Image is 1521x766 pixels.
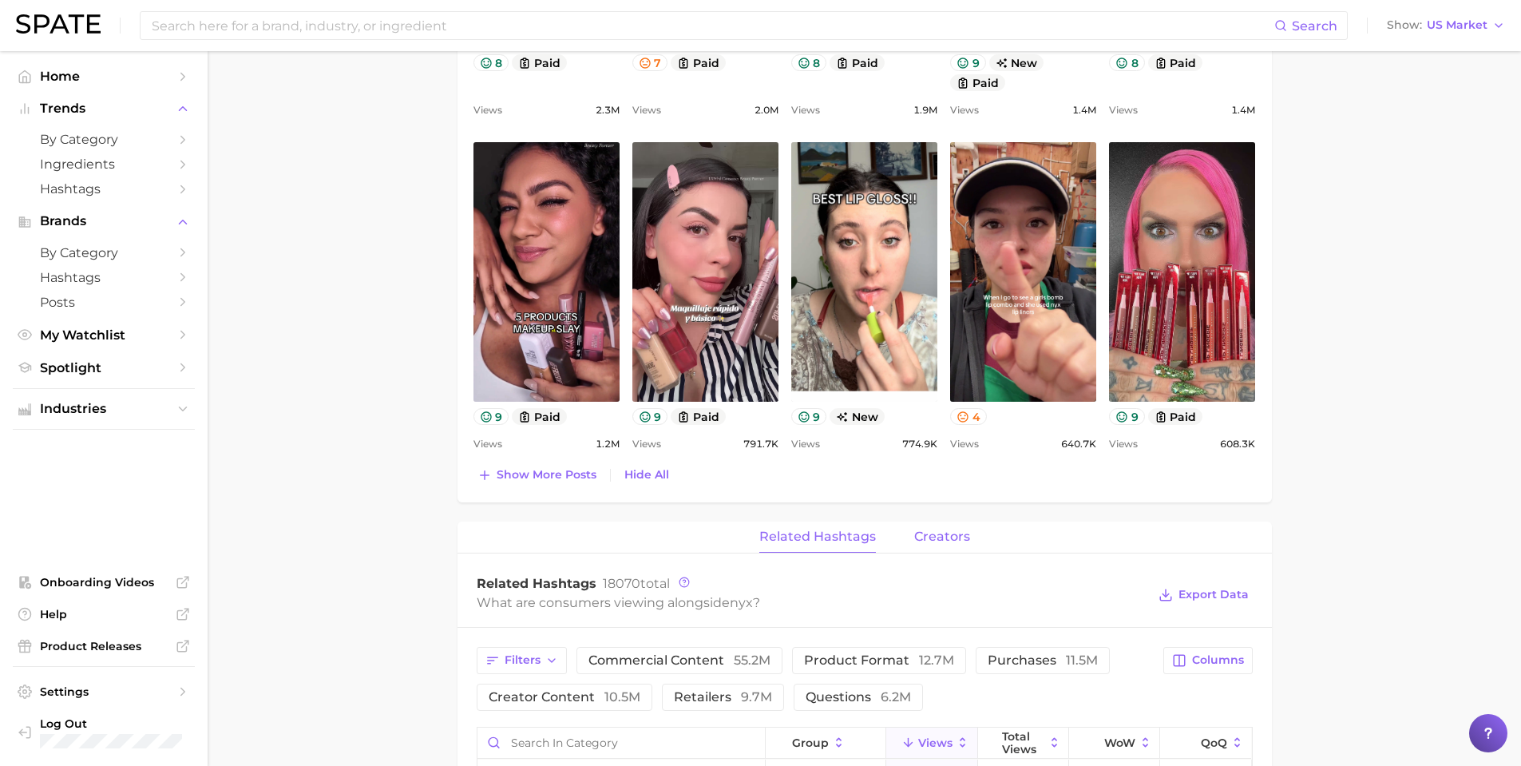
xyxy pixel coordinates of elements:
span: creator content [489,691,640,704]
span: commercial content [588,654,770,667]
span: Export Data [1178,588,1249,601]
span: Show more posts [497,468,596,482]
span: 774.9k [902,435,937,454]
span: Onboarding Videos [40,575,168,589]
a: by Category [13,127,195,152]
span: by Category [40,245,168,260]
img: SPATE [16,14,101,34]
span: Hashtags [40,270,168,285]
span: 11.5m [1066,653,1098,668]
a: Product Releases [13,634,195,658]
span: group [792,736,829,749]
button: 8 [791,54,827,71]
a: Settings [13,680,195,704]
span: 791.7k [743,435,778,454]
a: Help [13,602,195,626]
button: Hide All [620,464,673,486]
span: 2.3m [596,101,620,120]
button: 9 [473,408,509,425]
span: Home [40,69,168,84]
span: Related Hashtags [477,576,596,591]
span: Columns [1192,653,1244,667]
span: Filters [505,653,541,667]
button: WoW [1069,728,1160,759]
span: Posts [40,295,168,310]
span: 1.4m [1231,101,1255,120]
div: What are consumers viewing alongside ? [477,592,1147,613]
span: 608.3k [1220,435,1255,454]
span: Hashtags [40,181,168,196]
button: paid [830,54,885,71]
span: purchases [988,654,1098,667]
button: 7 [632,54,668,71]
button: Views [886,728,977,759]
button: 8 [1109,54,1145,71]
button: Total Views [978,728,1069,759]
button: 4 [950,408,987,425]
span: Views [632,435,661,454]
span: 18070 [603,576,640,591]
button: Industries [13,397,195,421]
input: Search in category [477,728,765,758]
span: 2.0m [755,101,778,120]
a: Hashtags [13,265,195,290]
button: Export Data [1155,584,1252,606]
a: My Watchlist [13,323,195,347]
a: Spotlight [13,355,195,380]
button: paid [512,408,567,425]
span: WoW [1104,736,1135,749]
button: ShowUS Market [1383,15,1509,36]
button: group [766,728,887,759]
button: Filters [477,647,567,674]
span: total [603,576,670,591]
span: Trends [40,101,168,116]
span: Views [632,101,661,120]
span: 1.4m [1072,101,1096,120]
button: QoQ [1160,728,1251,759]
span: 12.7m [919,653,954,668]
span: Log Out [40,716,215,731]
a: Hashtags [13,177,195,201]
button: Trends [13,97,195,121]
a: Ingredients [13,152,195,177]
button: 9 [791,408,827,425]
a: Log out. Currently logged in with e-mail shemika_harmitt@cotyinc.com. [13,712,195,753]
span: Spotlight [40,360,168,375]
button: 9 [950,54,986,71]
span: nyx [730,595,753,610]
span: new [989,54,1044,71]
span: Brands [40,214,168,228]
span: Views [791,435,820,454]
span: Views [1109,101,1138,120]
span: US Market [1427,21,1487,30]
button: paid [671,408,726,425]
input: Search here for a brand, industry, or ingredient [150,12,1274,39]
button: paid [1148,408,1203,425]
button: paid [1148,54,1203,71]
span: Industries [40,402,168,416]
button: Brands [13,209,195,233]
span: 1.2m [596,435,620,454]
span: by Category [40,132,168,147]
a: Onboarding Videos [13,570,195,594]
span: Hide All [624,468,669,482]
span: 640.7k [1061,435,1096,454]
a: Home [13,64,195,89]
span: 10.5m [604,689,640,704]
span: questions [806,691,911,704]
a: Posts [13,290,195,315]
span: Show [1387,21,1422,30]
span: Product Releases [40,639,168,653]
span: 55.2m [734,653,770,668]
span: 6.2m [881,689,911,704]
button: Show more posts [473,464,600,486]
button: Columns [1163,647,1252,674]
span: Views [473,101,502,120]
span: retailers [674,691,772,704]
span: Views [473,435,502,454]
a: by Category [13,240,195,265]
span: Ingredients [40,157,168,172]
span: creators [914,530,970,544]
span: 9.7m [741,689,772,704]
span: new [830,408,885,425]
